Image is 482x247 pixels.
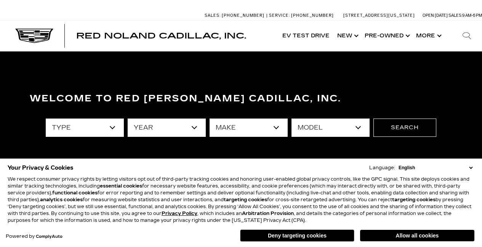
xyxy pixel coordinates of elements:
[333,21,361,51] a: New
[240,229,354,242] button: Deny targeting cookies
[423,13,448,18] span: Open [DATE]
[76,31,246,40] span: Red Noland Cadillac, Inc.
[210,119,288,137] select: Filter by make
[291,13,334,18] span: [PHONE_NUMBER]
[269,13,290,18] span: Service:
[222,13,264,18] span: [PHONE_NUMBER]
[205,13,221,18] span: Sales:
[462,13,482,18] span: 9 AM-6 PM
[30,91,453,106] h3: Welcome to Red [PERSON_NAME] Cadillac, Inc.
[36,234,62,239] a: ComplyAuto
[373,119,436,137] button: Search
[343,13,415,18] a: [STREET_ADDRESS][US_STATE]
[6,234,62,239] div: Powered by
[40,197,83,202] strong: analytics cookies
[397,164,474,171] select: Language Select
[242,211,294,216] strong: Arbitration Provision
[162,211,197,216] a: Privacy Policy
[100,183,142,189] strong: essential cookies
[360,230,474,241] button: Allow all cookies
[392,197,436,202] strong: targeting cookies
[291,119,370,137] select: Filter by model
[412,21,444,51] button: More
[52,190,98,196] strong: functional cookies
[46,119,124,137] select: Filter by type
[8,162,74,173] span: Your Privacy & Cookies
[205,13,266,18] a: Sales: [PHONE_NUMBER]
[128,119,206,137] select: Filter by year
[369,165,395,170] div: Language:
[76,32,246,40] a: Red Noland Cadillac, Inc.
[279,21,333,51] a: EV Test Drive
[266,13,336,18] a: Service: [PHONE_NUMBER]
[224,197,267,202] strong: targeting cookies
[448,13,462,18] span: Sales:
[8,176,474,224] p: We respect consumer privacy rights by letting visitors opt out of third-party tracking cookies an...
[15,29,53,43] img: Cadillac Dark Logo with Cadillac White Text
[361,21,412,51] a: Pre-Owned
